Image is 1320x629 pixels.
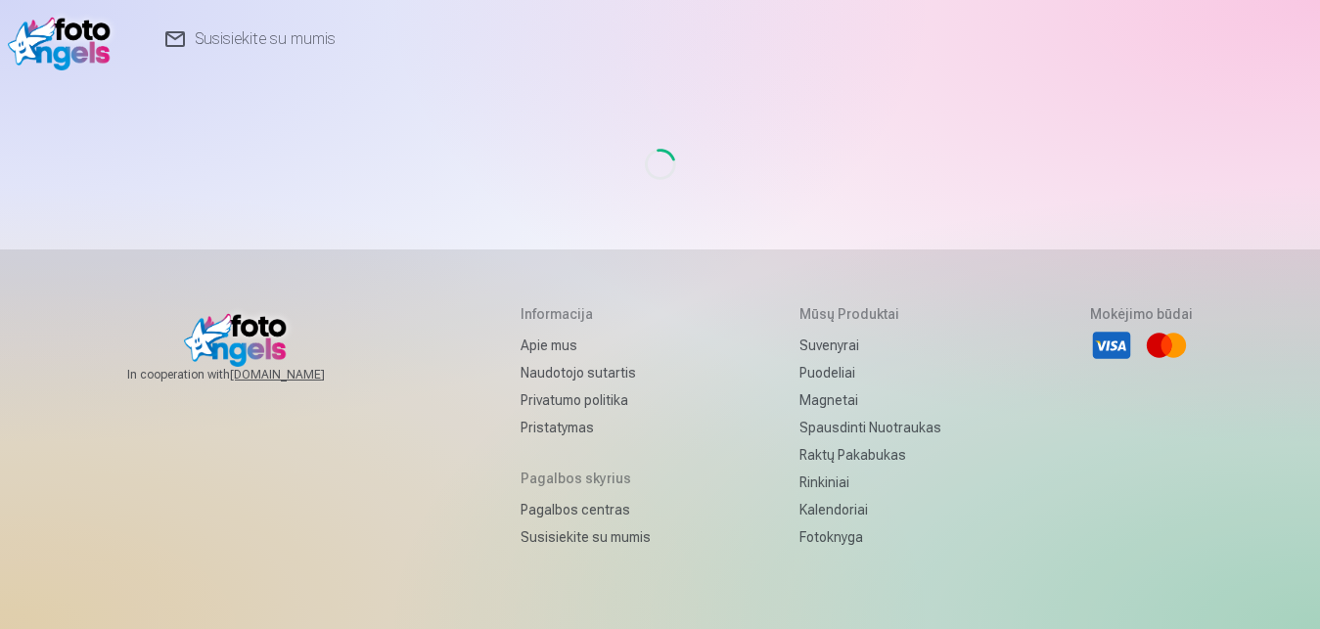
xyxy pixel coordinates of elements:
[799,469,941,496] a: Rinkiniai
[1090,324,1133,367] li: Visa
[799,386,941,414] a: Magnetai
[799,523,941,551] a: Fotoknyga
[521,359,651,386] a: Naudotojo sutartis
[521,496,651,523] a: Pagalbos centras
[521,304,651,324] h5: Informacija
[521,469,651,488] h5: Pagalbos skyrius
[799,359,941,386] a: Puodeliai
[8,8,120,70] img: /v1
[799,304,941,324] h5: Mūsų produktai
[799,496,941,523] a: Kalendoriai
[521,414,651,441] a: Pristatymas
[521,386,651,414] a: Privatumo politika
[127,367,372,382] span: In cooperation with
[1145,324,1188,367] li: Mastercard
[1090,304,1193,324] h5: Mokėjimo būdai
[521,332,651,359] a: Apie mus
[521,523,651,551] a: Susisiekite su mumis
[799,414,941,441] a: Spausdinti nuotraukas
[230,367,372,382] a: [DOMAIN_NAME]
[799,332,941,359] a: Suvenyrai
[799,441,941,469] a: Raktų pakabukas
